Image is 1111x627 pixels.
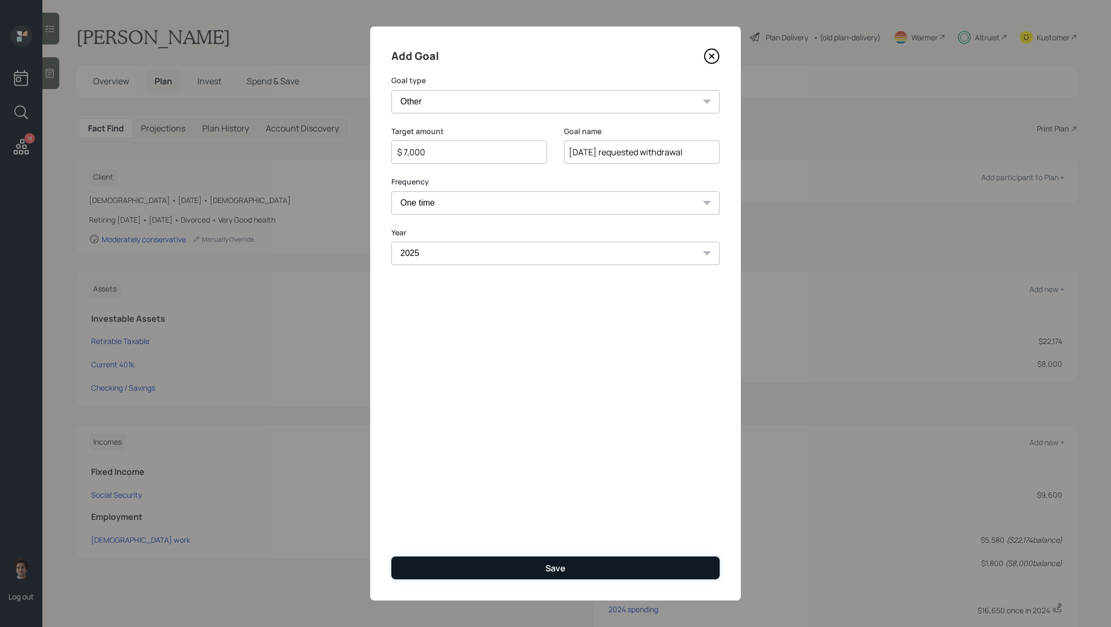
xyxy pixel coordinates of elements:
[391,75,720,86] label: Goal type
[391,126,547,137] label: Target amount
[391,48,439,65] h4: Add Goal
[564,126,720,137] label: Goal name
[391,176,720,187] label: Frequency
[391,557,720,579] button: Save
[545,562,566,574] div: Save
[391,227,720,238] label: Year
